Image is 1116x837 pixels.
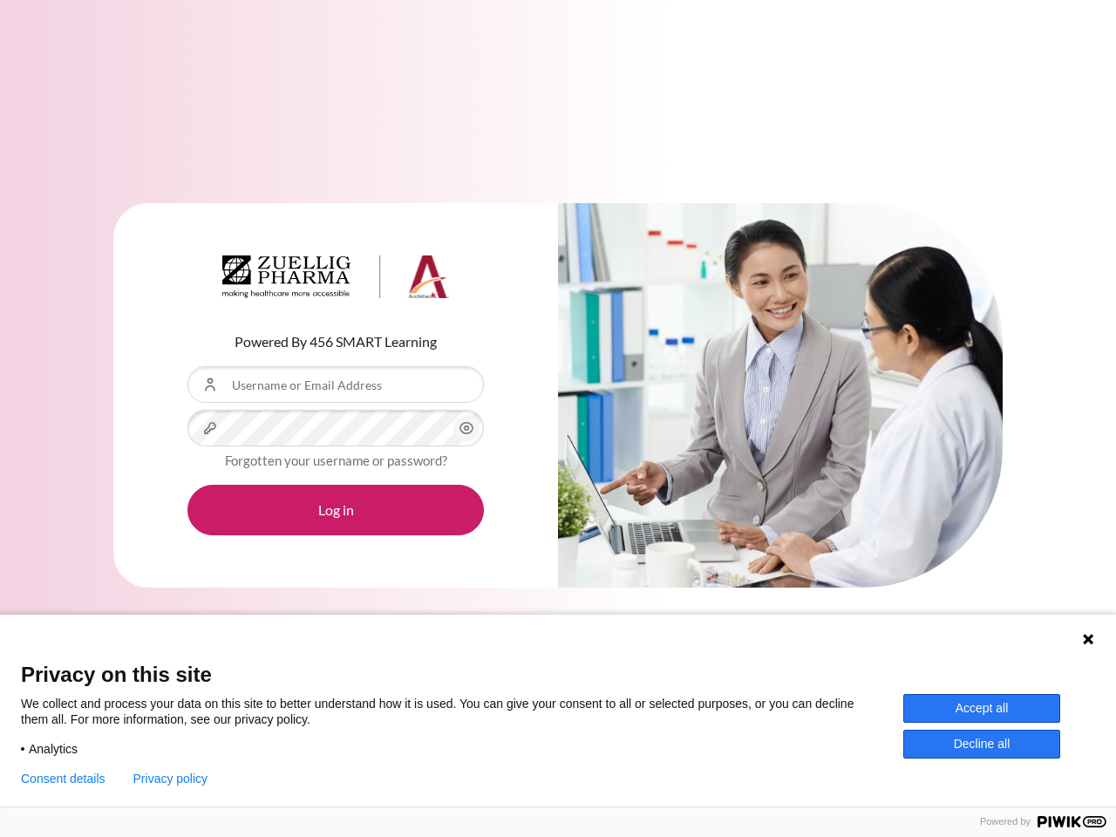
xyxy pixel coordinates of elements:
[222,255,449,299] img: Architeck
[133,772,208,786] a: Privacy policy
[973,816,1038,827] span: Powered by
[903,730,1060,759] button: Decline all
[187,366,484,403] input: Username or Email Address
[29,741,78,757] span: Analytics
[222,255,449,306] a: Architeck
[225,453,447,468] a: Forgotten your username or password?
[187,485,484,535] button: Log in
[187,331,484,352] p: Powered By 456 SMART Learning
[903,694,1060,723] button: Accept all
[21,772,105,786] button: Consent details
[21,696,903,727] p: We collect and process your data on this site to better understand how it is used. You can give y...
[21,662,1095,687] span: Privacy on this site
